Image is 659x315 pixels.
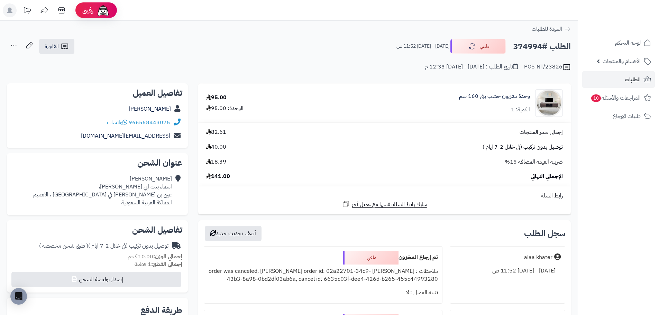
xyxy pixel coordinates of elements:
[399,253,438,261] b: تم إرجاع المخزون
[612,19,652,33] img: logo-2.png
[524,63,571,71] div: POS-NT/23826
[532,25,571,33] a: العودة للطلبات
[582,35,655,51] a: لوحة التحكم
[396,43,449,50] small: [DATE] - [DATE] 11:52 ص
[18,3,36,19] a: تحديثات المنصة
[511,106,530,114] div: الكمية: 1
[208,286,438,299] div: تنبيه العميل : لا
[625,75,641,84] span: الطلبات
[603,56,641,66] span: الأقسام والمنتجات
[352,201,427,209] span: شارك رابط السلة نفسها مع عميل آخر
[153,252,182,261] strong: إجمالي الوزن:
[12,159,182,167] h2: عنوان الشحن
[343,251,399,265] div: ملغي
[483,143,563,151] span: توصيل بدون تركيب (في خلال 2-7 ايام )
[151,260,182,268] strong: إجمالي القطع:
[206,143,226,151] span: 40.00
[33,175,172,206] div: [PERSON_NAME] اسماء بنت ابي [PERSON_NAME]، عين بن [PERSON_NAME] في [GEOGRAPHIC_DATA] ، القصيم الم...
[513,39,571,54] h2: الطلب #374994
[11,272,181,287] button: إصدار بوليصة الشحن
[591,93,641,103] span: المراجعات والأسئلة
[531,173,563,180] span: الإجمالي النهائي
[520,128,563,136] span: إجمالي سعر المنتجات
[208,265,438,286] div: ملاحظات : [PERSON_NAME] order was canceled, [PERSON_NAME] order id: 02a22701-34c9-43b3-8a98-0bd2d...
[459,92,530,100] a: وحدة تلفزيون خشب بني 160 سم
[10,288,27,305] div: Open Intercom Messenger
[524,229,565,238] h3: سجل الطلب
[206,128,226,136] span: 82.61
[12,89,182,97] h2: تفاصيل العميل
[39,242,88,250] span: ( طرق شحن مخصصة )
[591,94,601,102] span: 10
[206,94,227,102] div: 95.00
[454,264,561,278] div: [DATE] - [DATE] 11:52 ص
[615,38,641,48] span: لوحة التحكم
[582,90,655,106] a: المراجعات والأسئلة10
[206,104,244,112] div: الوحدة: 95.00
[128,252,182,261] small: 10.00 كجم
[425,63,518,71] div: تاريخ الطلب : [DATE] - [DATE] 12:33 م
[532,25,562,33] span: العودة للطلبات
[107,118,127,127] a: واتساب
[12,226,182,234] h2: تفاصيل الشحن
[39,39,74,54] a: الفاتورة
[613,111,641,121] span: طلبات الإرجاع
[135,260,182,268] small: 1 قطعة
[129,118,170,127] a: 966558443075
[82,6,93,15] span: رفيق
[205,226,262,241] button: أضف تحديث جديد
[206,173,230,180] span: 141.00
[342,200,427,209] a: شارك رابط السلة نفسها مع عميل آخر
[140,306,182,314] h2: طريقة الدفع
[201,192,568,200] div: رابط السلة
[129,105,171,113] a: [PERSON_NAME]
[81,132,170,140] a: [EMAIL_ADDRESS][DOMAIN_NAME]
[524,253,552,261] div: alaa khater
[45,42,59,50] span: الفاتورة
[536,89,562,117] img: 1750491430-220601011445-90x90.jpg
[39,242,168,250] div: توصيل بدون تركيب (في خلال 2-7 ايام )
[96,3,110,17] img: ai-face.png
[505,158,563,166] span: ضريبة القيمة المضافة 15%
[450,39,506,54] button: ملغي
[582,108,655,124] a: طلبات الإرجاع
[206,158,226,166] span: 18.39
[582,71,655,88] a: الطلبات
